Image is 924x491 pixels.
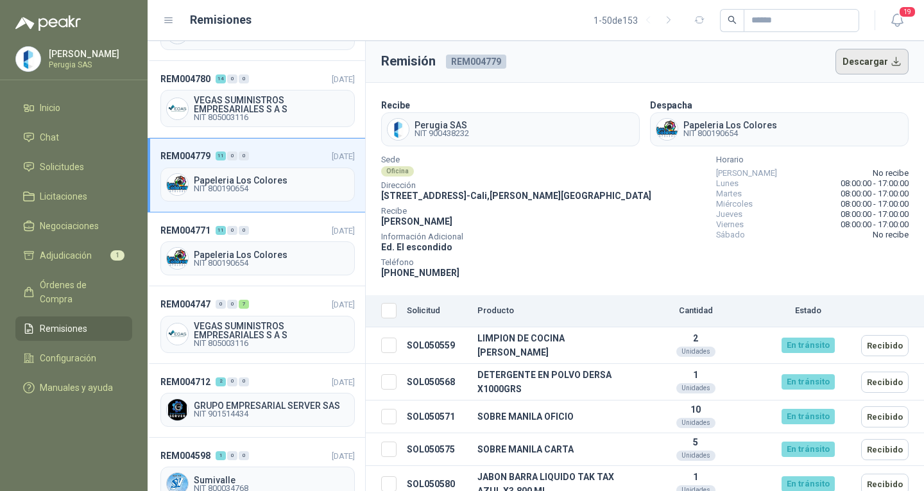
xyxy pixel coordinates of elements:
[227,151,237,160] div: 0
[15,214,132,238] a: Negociaciones
[886,9,909,32] button: 19
[381,191,651,201] span: [STREET_ADDRESS] - Cali , [PERSON_NAME][GEOGRAPHIC_DATA]
[332,300,355,309] span: [DATE]
[683,130,777,137] span: NIT 800190654
[49,49,129,58] p: [PERSON_NAME]
[216,151,226,160] div: 11
[40,351,96,365] span: Configuración
[402,327,472,364] td: SOL050559
[15,346,132,370] a: Configuración
[40,248,92,263] span: Adjudicación
[160,149,210,163] span: REM004779
[381,268,459,278] span: [PHONE_NUMBER]
[227,451,237,460] div: 0
[194,401,349,410] span: GRUPO EMPRESARIAL SERVER SAS
[841,189,909,199] span: 08:00:00 - 17:00:00
[160,72,210,86] span: REM004780
[835,49,909,74] button: Descargar
[381,259,651,266] span: Teléfono
[167,174,188,195] img: Company Logo
[194,250,349,259] span: Papeleria Los Colores
[15,125,132,150] a: Chat
[716,209,742,220] span: Jueves
[637,370,755,380] p: 1
[227,226,237,235] div: 0
[148,286,365,363] a: REM004747007[DATE] Company LogoVEGAS SUMINISTROS EMPRESARIALES S A SNIT 805003116
[194,176,349,185] span: Papeleria Los Colores
[194,114,349,121] span: NIT 805003116
[472,433,631,466] td: SOBRE MANILA CARTA
[194,185,349,193] span: NIT 800190654
[381,182,651,189] span: Dirección
[148,364,365,438] a: REM004712200[DATE] Company LogoGRUPO EMPRESARIAL SERVER SASNIT 901514434
[782,409,835,424] div: En tránsito
[861,439,909,460] button: Recibido
[873,168,909,178] span: No recibe
[415,121,469,130] span: Perugia SAS
[148,138,365,212] a: REM0047791100[DATE] Company LogoPapeleria Los ColoresNIT 800190654
[760,401,856,433] td: En tránsito
[40,322,87,336] span: Remisiones
[167,248,188,269] img: Company Logo
[15,316,132,341] a: Remisiones
[472,295,631,327] th: Producto
[40,189,87,203] span: Licitaciones
[15,15,81,31] img: Logo peakr
[676,383,715,393] div: Unidades
[194,476,349,485] span: Sumivalle
[216,74,226,83] div: 14
[637,437,755,447] p: 5
[637,472,755,482] p: 1
[332,226,355,236] span: [DATE]
[15,375,132,400] a: Manuales y ayuda
[381,100,410,110] b: Recibe
[760,327,856,364] td: En tránsito
[898,6,916,18] span: 19
[716,178,739,189] span: Lunes
[388,119,409,140] img: Company Logo
[381,216,452,227] span: [PERSON_NAME]
[760,364,856,401] td: En tránsito
[194,96,349,114] span: VEGAS SUMINISTROS EMPRESARIALES S A S
[194,340,349,347] span: NIT 805003116
[782,374,835,390] div: En tránsito
[402,295,472,327] th: Solicitud
[239,377,249,386] div: 0
[676,451,715,461] div: Unidades
[381,166,414,177] div: Oficina
[239,451,249,460] div: 0
[381,242,452,252] span: Ed. El escondido
[40,278,120,306] span: Órdenes de Compra
[415,130,469,137] span: NIT 900438232
[650,100,692,110] b: Despacha
[15,243,132,268] a: Adjudicación1
[841,220,909,230] span: 08:00:00 - 17:00:00
[472,327,631,364] td: LIMPION DE COCINA [PERSON_NAME]
[167,323,188,345] img: Company Logo
[381,157,651,163] span: Sede
[332,74,355,84] span: [DATE]
[16,47,40,71] img: Company Logo
[216,377,226,386] div: 2
[148,61,365,138] a: REM0047801400[DATE] Company LogoVEGAS SUMINISTROS EMPRESARIALES S A SNIT 805003116
[239,226,249,235] div: 0
[40,219,99,233] span: Negociaciones
[446,55,506,69] span: REM004779
[841,199,909,209] span: 08:00:00 - 17:00:00
[167,98,188,119] img: Company Logo
[841,178,909,189] span: 08:00:00 - 17:00:00
[227,74,237,83] div: 0
[716,230,745,240] span: Sábado
[656,119,678,140] img: Company Logo
[716,199,753,209] span: Miércoles
[194,33,349,41] span: NIT 901861940
[110,250,124,261] span: 1
[637,333,755,343] p: 2
[873,230,909,240] span: No recibe
[216,451,226,460] div: 1
[40,381,113,395] span: Manuales y ayuda
[841,209,909,220] span: 08:00:00 - 17:00:00
[716,168,777,178] span: [PERSON_NAME]
[861,406,909,427] button: Recibido
[332,451,355,461] span: [DATE]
